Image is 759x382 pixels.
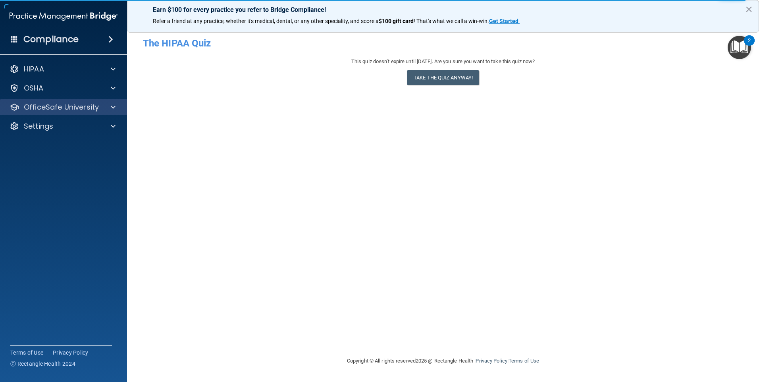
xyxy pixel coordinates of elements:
p: HIPAA [24,64,44,74]
p: OfficeSafe University [24,102,99,112]
a: Terms of Use [10,349,43,357]
h4: Compliance [23,34,79,45]
button: Close [745,3,753,15]
strong: Get Started [489,18,518,24]
h4: The HIPAA Quiz [143,38,743,48]
button: Take the quiz anyway! [407,70,479,85]
span: ! That's what we call a win-win. [414,18,489,24]
a: Terms of Use [509,358,539,364]
a: Privacy Policy [53,349,89,357]
a: Settings [10,122,116,131]
a: OSHA [10,83,116,93]
strong: $100 gift card [379,18,414,24]
span: Refer a friend at any practice, whether it's medical, dental, or any other speciality, and score a [153,18,379,24]
a: Get Started [489,18,520,24]
iframe: Drift Widget Chat Controller [622,326,749,357]
img: PMB logo [10,8,118,24]
div: This quiz doesn’t expire until [DATE]. Are you sure you want to take this quiz now? [143,57,743,66]
a: OfficeSafe University [10,102,116,112]
button: Open Resource Center, 2 new notifications [728,36,751,59]
p: OSHA [24,83,44,93]
a: Privacy Policy [476,358,507,364]
p: Settings [24,122,53,131]
div: 2 [748,41,751,51]
span: Ⓒ Rectangle Health 2024 [10,360,75,368]
a: HIPAA [10,64,116,74]
p: Earn $100 for every practice you refer to Bridge Compliance! [153,6,733,14]
div: Copyright © All rights reserved 2025 @ Rectangle Health | | [298,348,588,374]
